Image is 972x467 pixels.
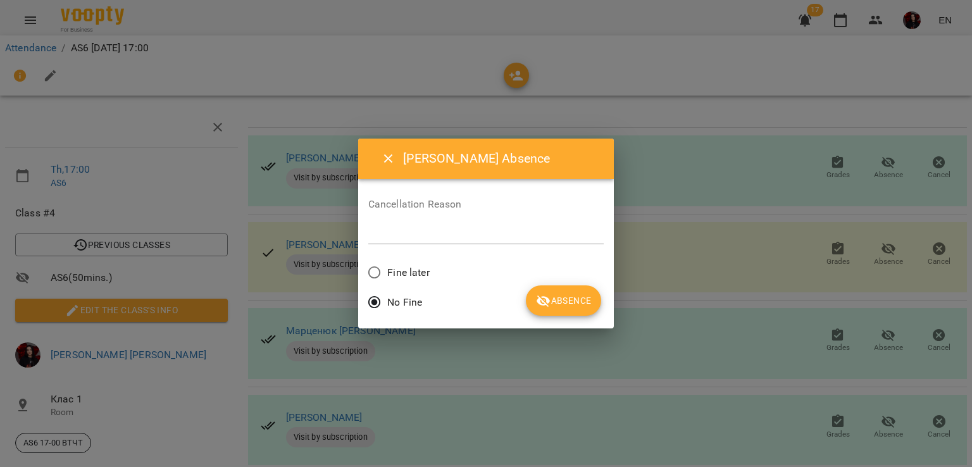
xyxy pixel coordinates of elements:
[373,144,404,174] button: Close
[403,149,599,168] h6: [PERSON_NAME] Absence
[387,265,429,280] span: Fine later
[368,199,604,209] label: Cancellation Reason
[536,293,591,308] span: Absence
[387,295,422,310] span: No Fine
[526,285,601,316] button: Absence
